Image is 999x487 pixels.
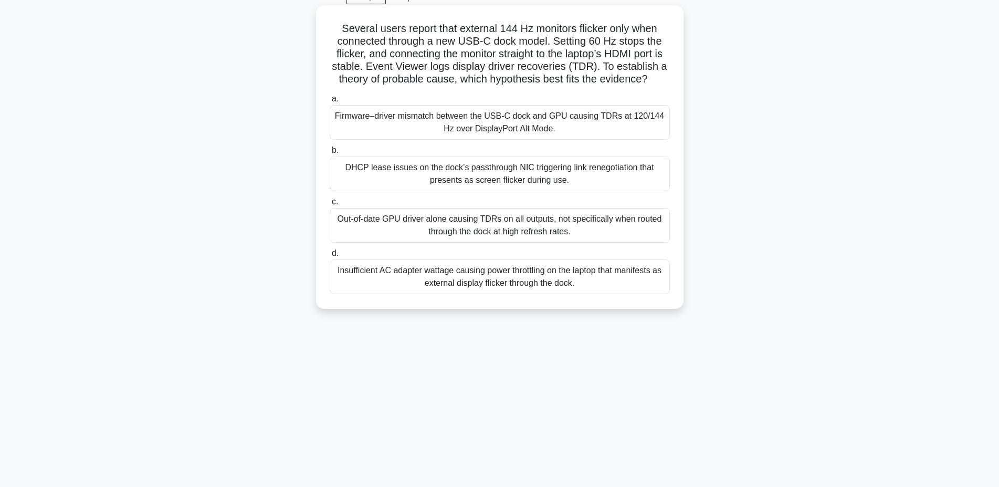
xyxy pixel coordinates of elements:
h5: Several users report that external 144 Hz monitors flicker only when connected through a new USB-... [329,22,671,86]
div: Insufficient AC adapter wattage causing power throttling on the laptop that manifests as external... [330,260,670,294]
div: DHCP lease issues on the dock’s passthrough NIC triggering link renegotiation that presents as sc... [330,157,670,191]
span: c. [332,197,338,206]
span: b. [332,146,339,154]
div: Out-of-date GPU driver alone causing TDRs on all outputs, not specifically when routed through th... [330,208,670,243]
span: a. [332,94,339,103]
span: d. [332,248,339,257]
div: Firmware–driver mismatch between the USB-C dock and GPU causing TDRs at 120/144 Hz over DisplayPo... [330,105,670,140]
